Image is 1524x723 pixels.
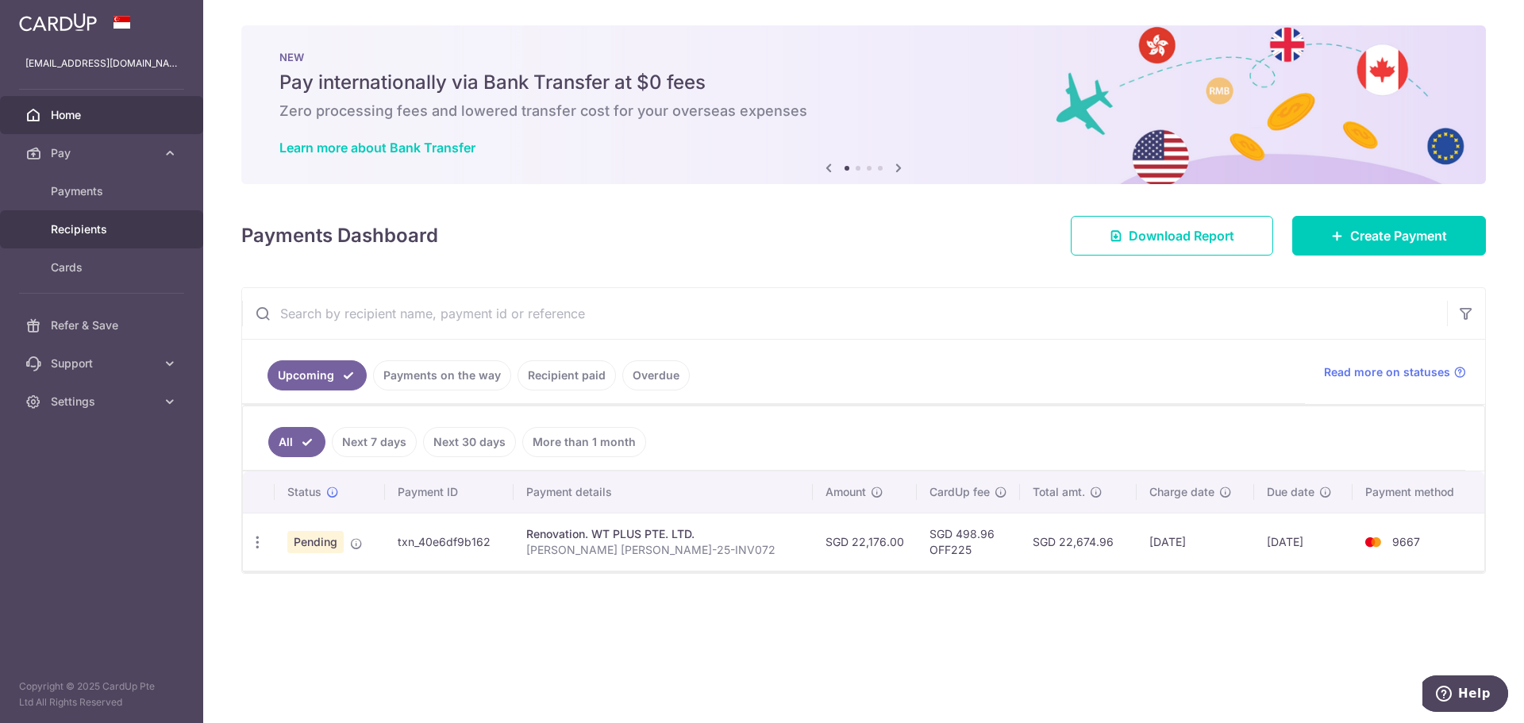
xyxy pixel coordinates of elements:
span: Pay [51,145,156,161]
a: Recipient paid [518,360,616,390]
a: Create Payment [1292,216,1486,256]
span: 9667 [1392,535,1420,548]
th: Payment method [1353,471,1484,513]
span: Support [51,356,156,371]
span: Help [36,11,68,25]
p: NEW [279,51,1448,63]
h5: Pay internationally via Bank Transfer at $0 fees [279,70,1448,95]
iframe: Opens a widget where you can find more information [1422,675,1508,715]
span: Read more on statuses [1324,364,1450,380]
td: SGD 22,176.00 [813,513,917,571]
td: [DATE] [1137,513,1254,571]
td: SGD 498.96 OFF225 [917,513,1020,571]
a: Learn more about Bank Transfer [279,140,475,156]
td: txn_40e6df9b162 [385,513,514,571]
th: Payment ID [385,471,514,513]
span: Download Report [1129,226,1234,245]
span: Amount [825,484,866,500]
a: Payments on the way [373,360,511,390]
span: Total amt. [1033,484,1085,500]
td: SGD 22,674.96 [1020,513,1136,571]
img: Bank transfer banner [241,25,1486,184]
a: More than 1 month [522,427,646,457]
a: Next 7 days [332,427,417,457]
span: Home [51,107,156,123]
a: Upcoming [267,360,367,390]
span: Charge date [1149,484,1214,500]
p: [PERSON_NAME] [PERSON_NAME]-25-INV072 [526,542,800,558]
a: Read more on statuses [1324,364,1466,380]
img: CardUp [19,13,97,32]
div: Renovation. WT PLUS PTE. LTD. [526,526,800,542]
span: Cards [51,260,156,275]
a: Download Report [1071,216,1273,256]
span: Status [287,484,321,500]
span: Payments [51,183,156,199]
p: [EMAIL_ADDRESS][DOMAIN_NAME] [25,56,178,71]
h6: Zero processing fees and lowered transfer cost for your overseas expenses [279,102,1448,121]
a: Next 30 days [423,427,516,457]
td: [DATE] [1254,513,1353,571]
span: Recipients [51,221,156,237]
input: Search by recipient name, payment id or reference [242,288,1447,339]
h4: Payments Dashboard [241,221,438,250]
span: Pending [287,531,344,553]
span: CardUp fee [929,484,990,500]
a: All [268,427,325,457]
span: Create Payment [1350,226,1447,245]
span: Due date [1267,484,1314,500]
span: Settings [51,394,156,410]
img: Bank Card [1357,533,1389,552]
span: Refer & Save [51,317,156,333]
a: Overdue [622,360,690,390]
th: Payment details [514,471,813,513]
